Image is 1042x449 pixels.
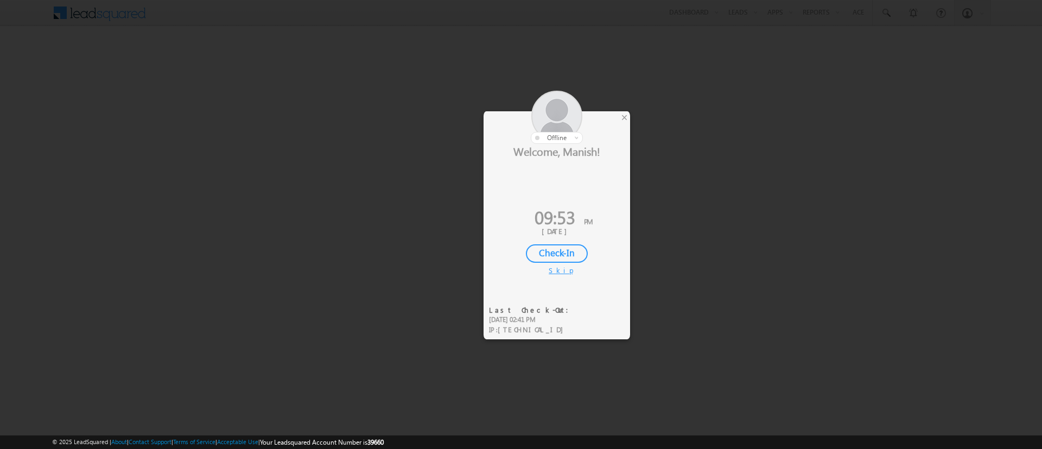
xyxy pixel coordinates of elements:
div: Last Check-Out: [489,305,575,315]
div: [DATE] [492,226,622,236]
div: Welcome, Manish! [484,144,630,158]
a: Contact Support [129,438,171,445]
span: 09:53 [535,205,575,229]
div: [DATE] 02:41 PM [489,315,575,325]
div: Skip [549,265,565,275]
a: Terms of Service [173,438,215,445]
a: Acceptable Use [217,438,258,445]
span: offline [547,134,567,142]
span: Your Leadsquared Account Number is [260,438,384,446]
span: 39660 [367,438,384,446]
div: IP : [489,325,575,335]
span: [TECHNICAL_ID] [498,325,569,334]
a: About [111,438,127,445]
span: © 2025 LeadSquared | | | | | [52,437,384,447]
div: × [619,111,630,123]
span: PM [584,217,593,226]
div: Check-In [526,244,588,263]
